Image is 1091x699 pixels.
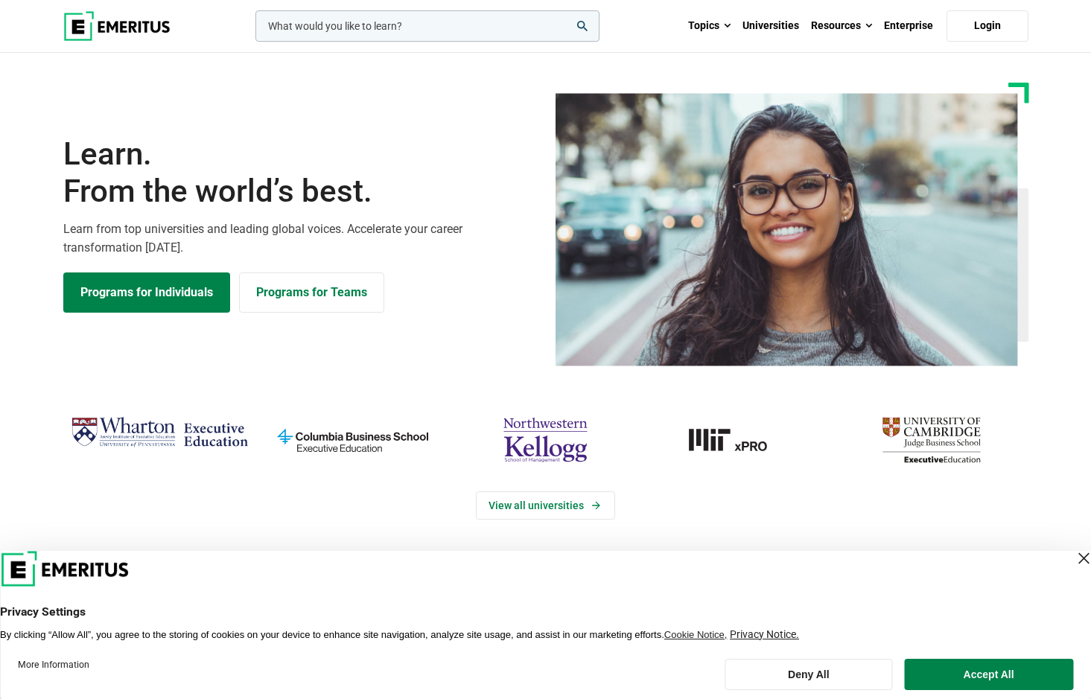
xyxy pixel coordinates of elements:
h1: Learn. [63,135,537,211]
img: Learn from the world's best [556,93,1018,366]
a: Explore Programs [63,272,230,313]
img: columbia-business-school [264,411,442,469]
a: Login [947,10,1028,42]
img: MIT xPRO [649,411,827,469]
span: From the world’s best. [63,173,537,210]
img: Wharton Executive Education [71,411,249,455]
a: Explore for Business [239,272,384,313]
a: View Universities [476,491,615,520]
p: Learn from top universities and leading global voices. Accelerate your career transformation [DATE]. [63,220,537,258]
a: MIT-xPRO [649,411,827,469]
img: northwestern-kellogg [457,411,634,469]
input: woocommerce-product-search-field-0 [255,10,599,42]
img: cambridge-judge-business-school [842,411,1020,469]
